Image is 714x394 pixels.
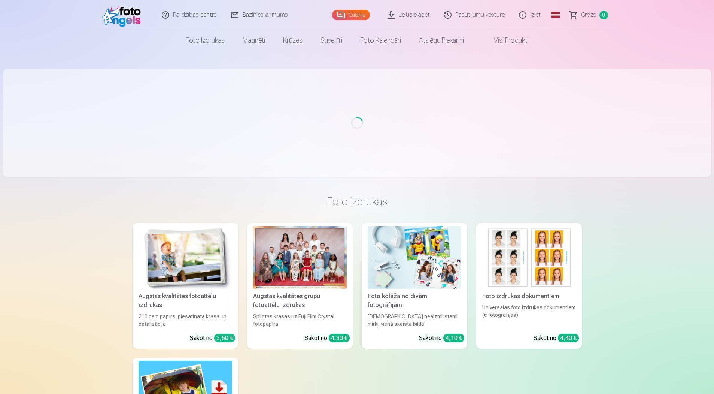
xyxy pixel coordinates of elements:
[482,226,576,289] img: Foto izdrukas dokumentiem
[329,334,350,342] div: 4,30 €
[410,30,473,51] a: Atslēgu piekariņi
[368,226,461,289] img: Foto kolāža no divām fotogrāfijām
[473,30,537,51] a: Visi produkti
[250,313,350,328] div: Spilgtas krāsas uz Fuji Film Crystal fotopapīra
[247,223,353,349] a: Augstas kvalitātes grupu fotoattēlu izdrukasSpilgtas krāsas uz Fuji Film Crystal fotopapīraSākot ...
[234,30,274,51] a: Magnēti
[250,292,350,310] div: Augstas kvalitātes grupu fotoattēlu izdrukas
[312,30,351,51] a: Suvenīri
[362,223,467,349] a: Foto kolāža no divām fotogrāfijāmFoto kolāža no divām fotogrāfijām[DEMOGRAPHIC_DATA] neaizmirstam...
[139,195,576,208] h3: Foto izdrukas
[139,226,232,289] img: Augstas kvalitātes fotoattēlu izdrukas
[102,3,145,27] img: /fa1
[136,292,235,310] div: Augstas kvalitātes fotoattēlu izdrukas
[558,334,579,342] div: 4,40 €
[190,334,235,343] div: Sākot no
[534,334,579,343] div: Sākot no
[177,30,234,51] a: Foto izdrukas
[332,10,370,20] a: Galerija
[476,223,582,349] a: Foto izdrukas dokumentiemFoto izdrukas dokumentiemUniversālas foto izdrukas dokumentiem (6 fotogr...
[419,334,464,343] div: Sākot no
[479,304,579,328] div: Universālas foto izdrukas dokumentiem (6 fotogrāfijas)
[365,292,464,310] div: Foto kolāža no divām fotogrāfijām
[443,334,464,342] div: 4,10 €
[351,30,410,51] a: Foto kalendāri
[274,30,312,51] a: Krūzes
[304,334,350,343] div: Sākot no
[479,292,579,301] div: Foto izdrukas dokumentiem
[133,223,238,349] a: Augstas kvalitātes fotoattēlu izdrukasAugstas kvalitātes fotoattēlu izdrukas210 gsm papīrs, piesā...
[136,313,235,328] div: 210 gsm papīrs, piesātināta krāsa un detalizācija
[214,334,235,342] div: 3,60 €
[581,10,596,19] span: Grozs
[599,11,608,19] span: 0
[365,313,464,328] div: [DEMOGRAPHIC_DATA] neaizmirstami mirkļi vienā skaistā bildē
